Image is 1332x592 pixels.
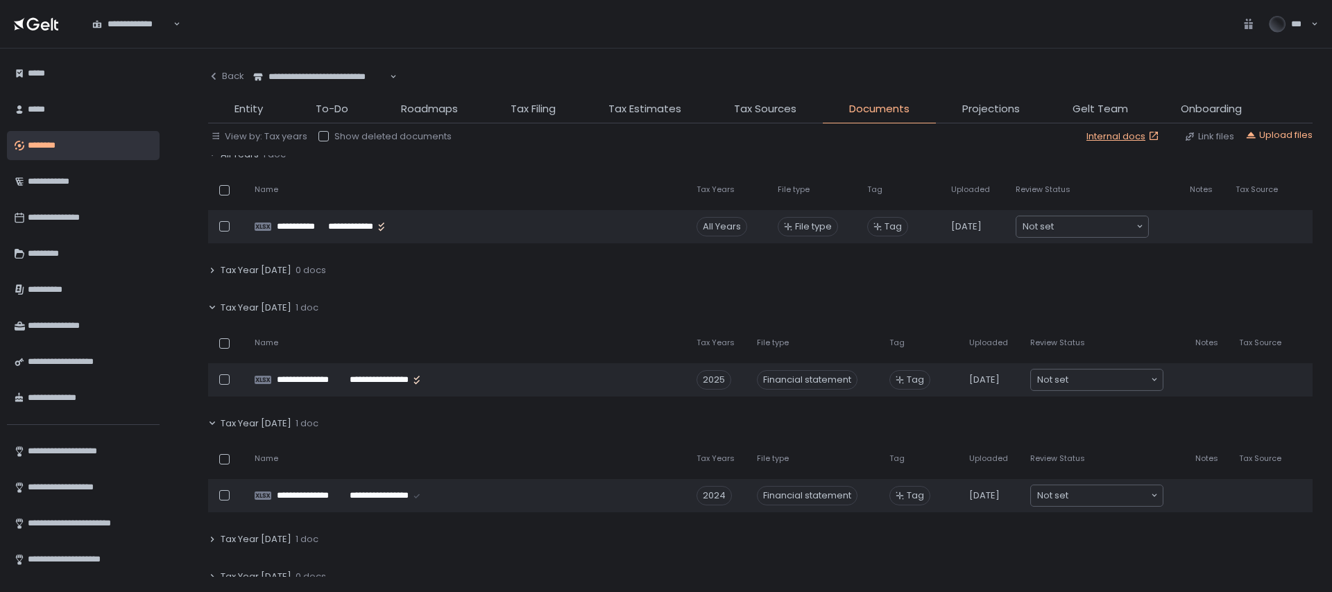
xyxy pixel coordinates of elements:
span: Uploaded [969,453,1008,464]
span: 0 docs [296,264,326,277]
span: 0 docs [296,571,326,583]
button: Upload files [1245,129,1313,141]
span: 1 doc [296,302,318,314]
span: File type [778,184,810,195]
span: [DATE] [969,374,1000,386]
input: Search for option [1068,373,1150,387]
span: Tax Filing [511,101,556,117]
span: Tag [907,374,924,386]
span: Tax Years [697,184,735,195]
span: [DATE] [951,220,982,233]
a: Internal docs [1086,130,1162,143]
span: Tax Year [DATE] [221,417,291,430]
div: Back [208,70,244,82]
span: Onboarding [1181,101,1242,117]
span: Tax Source [1239,453,1281,464]
span: Tax Sources [734,101,796,117]
span: Tax Source [1236,184,1278,195]
span: File type [757,453,789,464]
button: View by: Tax years [211,130,307,143]
span: Roadmaps [401,101,458,117]
span: 1 doc [296,417,318,430]
span: Tax Years [697,338,735,348]
span: Tag [907,489,924,502]
span: Review Status [1030,453,1085,464]
span: Not set [1037,373,1068,387]
span: Name [255,338,278,348]
span: Tax Year [DATE] [221,533,291,546]
span: Uploaded [951,184,990,195]
button: Back [208,62,244,90]
div: Financial statement [757,370,857,390]
span: Tag [889,453,905,464]
span: [DATE] [969,489,1000,502]
span: Documents [849,101,910,117]
span: Review Status [1030,338,1085,348]
span: Notes [1190,184,1213,195]
span: Notes [1195,338,1218,348]
span: To-Do [316,101,348,117]
div: Search for option [1031,369,1163,390]
span: Uploaded [969,338,1008,348]
div: Search for option [83,10,180,39]
span: Gelt Team [1073,101,1128,117]
div: All Years [697,217,747,236]
div: 2024 [697,486,732,505]
span: Tax Year [DATE] [221,571,291,583]
span: Projections [962,101,1020,117]
div: Search for option [1016,216,1148,237]
span: Tax Year [DATE] [221,264,291,277]
button: Link files [1184,130,1234,143]
span: Tax Years [697,453,735,464]
span: 1 doc [296,533,318,546]
span: Tag [889,338,905,348]
span: File type [757,338,789,348]
span: Notes [1195,453,1218,464]
input: Search for option [171,17,172,31]
input: Search for option [1054,220,1135,234]
span: Tag [867,184,882,195]
span: Name [255,184,278,195]
span: Tax Estimates [608,101,681,117]
span: Entity [234,101,263,117]
span: Name [255,453,278,464]
div: Financial statement [757,486,857,505]
div: 2025 [697,370,731,390]
div: Search for option [1031,485,1163,506]
span: Tax Year [DATE] [221,302,291,314]
input: Search for option [1068,489,1150,503]
span: Review Status [1016,184,1070,195]
span: File type [795,220,832,233]
span: Tag [885,220,902,233]
span: Tax Source [1239,338,1281,348]
span: Not set [1037,489,1068,503]
span: Not set [1023,220,1054,234]
div: Search for option [244,62,397,92]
